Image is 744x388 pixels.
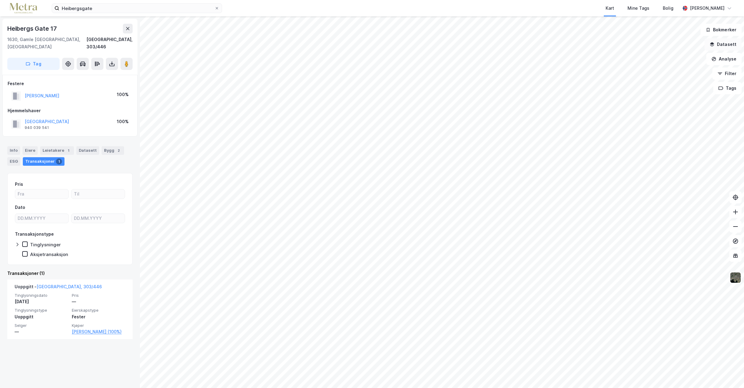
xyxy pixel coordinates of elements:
a: [PERSON_NAME] (100%) [72,328,125,335]
div: Kart [606,5,614,12]
span: Eierskapstype [72,308,125,313]
div: Heibergs Gate 17 [7,24,58,33]
button: Filter [712,68,742,80]
div: Leietakere [40,146,74,155]
input: DD.MM.YYYY [71,214,125,223]
div: [DATE] [15,298,68,305]
div: Transaksjoner [23,157,64,166]
div: 1 [56,158,62,165]
div: Kontrollprogram for chat [714,359,744,388]
div: 1630, Gamle [GEOGRAPHIC_DATA], [GEOGRAPHIC_DATA] [7,36,86,50]
div: Festere [8,80,132,87]
input: Til [71,189,125,199]
div: Uoppgitt [15,313,68,320]
div: 940 039 541 [25,125,49,130]
span: Tinglysningstype [15,308,68,313]
span: Tinglysningsdato [15,293,68,298]
button: Analyse [706,53,742,65]
div: Pris [15,181,23,188]
div: 100% [117,91,129,98]
div: — [15,328,68,335]
div: Bygg [102,146,124,155]
input: DD.MM.YYYY [15,214,68,223]
button: Tags [713,82,742,94]
div: Mine Tags [628,5,649,12]
div: ESG [7,157,20,166]
div: 2 [116,147,122,154]
div: Bolig [663,5,673,12]
div: 100% [117,118,129,125]
button: Tag [7,58,60,70]
img: metra-logo.256734c3b2bbffee19d4.png [10,3,37,14]
div: 1 [65,147,71,154]
button: Bokmerker [701,24,742,36]
div: — [72,298,125,305]
div: Info [7,146,20,155]
div: Tinglysninger [30,242,61,248]
div: [PERSON_NAME] [690,5,725,12]
span: Pris [72,293,125,298]
div: Hjemmelshaver [8,107,132,114]
div: Uoppgitt - [15,283,102,293]
iframe: Chat Widget [714,359,744,388]
span: Selger [15,323,68,328]
div: Transaksjonstype [15,230,54,238]
div: Eiere [23,146,38,155]
span: Kjøper [72,323,125,328]
div: Fester [72,313,125,320]
a: [GEOGRAPHIC_DATA], 303/446 [37,284,102,289]
div: Transaksjoner (1) [7,270,133,277]
div: Datasett [76,146,99,155]
div: [GEOGRAPHIC_DATA], 303/446 [86,36,133,50]
div: Dato [15,204,25,211]
input: Søk på adresse, matrikkel, gårdeiere, leietakere eller personer [59,4,214,13]
div: Aksjetransaksjon [30,251,68,257]
input: Fra [15,189,68,199]
img: 9k= [730,272,741,283]
button: Datasett [704,38,742,50]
